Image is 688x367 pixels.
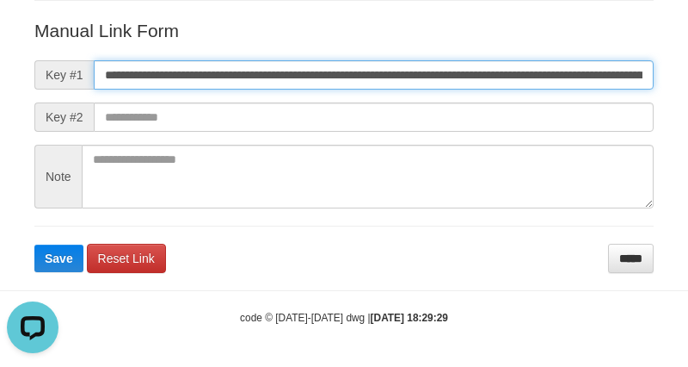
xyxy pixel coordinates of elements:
span: Note [34,145,82,208]
p: Manual Link Form [34,18,654,43]
span: Key #2 [34,103,94,132]
strong: [DATE] 18:29:29 [371,312,448,324]
button: Open LiveChat chat widget [7,7,58,59]
span: Save [45,252,73,265]
button: Save [34,245,83,272]
span: Key #1 [34,60,94,90]
a: Reset Link [87,244,166,273]
small: code © [DATE]-[DATE] dwg | [240,312,448,324]
span: Reset Link [98,252,155,265]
